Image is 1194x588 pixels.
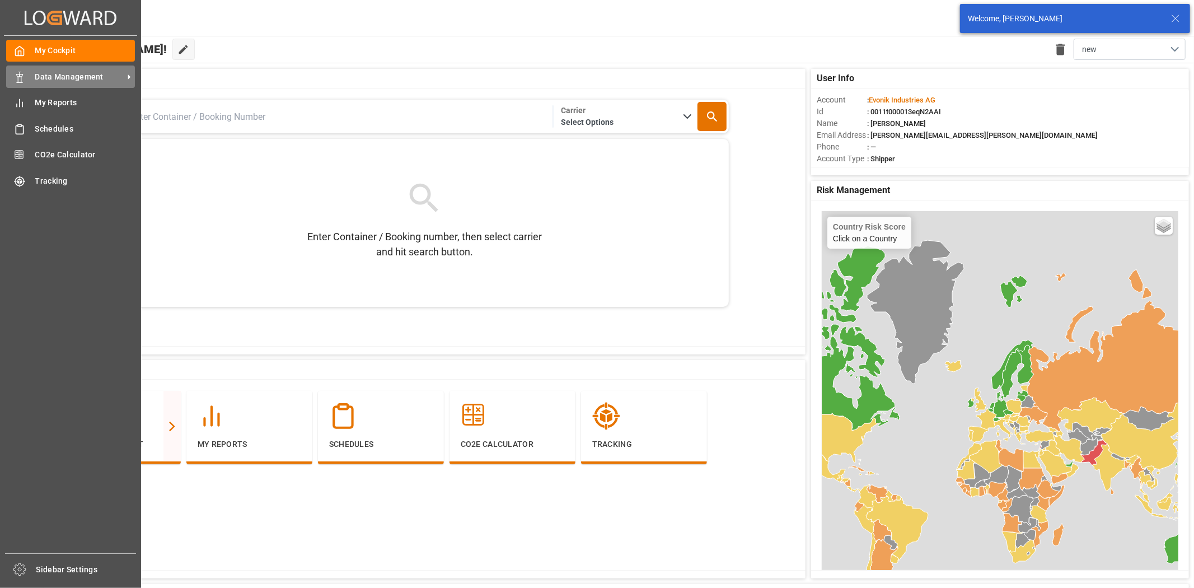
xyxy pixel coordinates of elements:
[817,118,867,129] span: Name
[697,102,727,131] button: Search
[833,222,906,231] h4: Country Risk Score
[561,116,681,128] span: Select Options
[867,155,895,163] span: : Shipper
[46,39,167,60] span: Hello [PERSON_NAME]!
[1074,39,1186,60] button: open menu
[1155,217,1173,235] a: Layers
[561,105,681,116] span: Carrier
[6,92,135,114] a: My Reports
[833,222,906,243] div: Click on a Country
[817,141,867,153] span: Phone
[198,438,301,450] p: My Reports
[869,96,935,104] span: Evonik Industries AG
[817,129,867,141] span: Email Address
[968,13,1160,25] div: Welcome, [PERSON_NAME]
[35,175,135,187] span: Tracking
[6,170,135,192] a: Tracking
[35,97,135,109] span: My Reports
[35,71,124,83] span: Data Management
[461,438,564,450] p: CO2e Calculator
[35,45,135,57] span: My Cockpit
[35,149,135,161] span: CO2e Calculator
[817,153,867,165] span: Account Type
[867,119,926,128] span: : [PERSON_NAME]
[592,438,696,450] p: Tracking
[329,438,433,450] p: Schedules
[817,72,854,85] span: User Info
[35,123,135,135] span: Schedules
[1082,44,1097,55] span: new
[867,108,941,116] span: : 0011t000013eqN2AAI
[817,106,867,118] span: Id
[6,118,135,139] a: Schedules
[6,144,135,166] a: CO2e Calculator
[817,94,867,106] span: Account
[867,131,1098,139] span: : [PERSON_NAME][EMAIL_ADDRESS][PERSON_NAME][DOMAIN_NAME]
[122,102,549,130] input: Enter Container / Booking Number
[867,143,876,151] span: : —
[557,102,694,130] button: open menu
[867,96,935,104] span: :
[6,40,135,62] a: My Cockpit
[817,184,890,197] span: Risk Management
[36,564,137,576] span: Sidebar Settings
[304,229,545,259] p: Enter Container / Booking number, then select carrier and hit search button.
